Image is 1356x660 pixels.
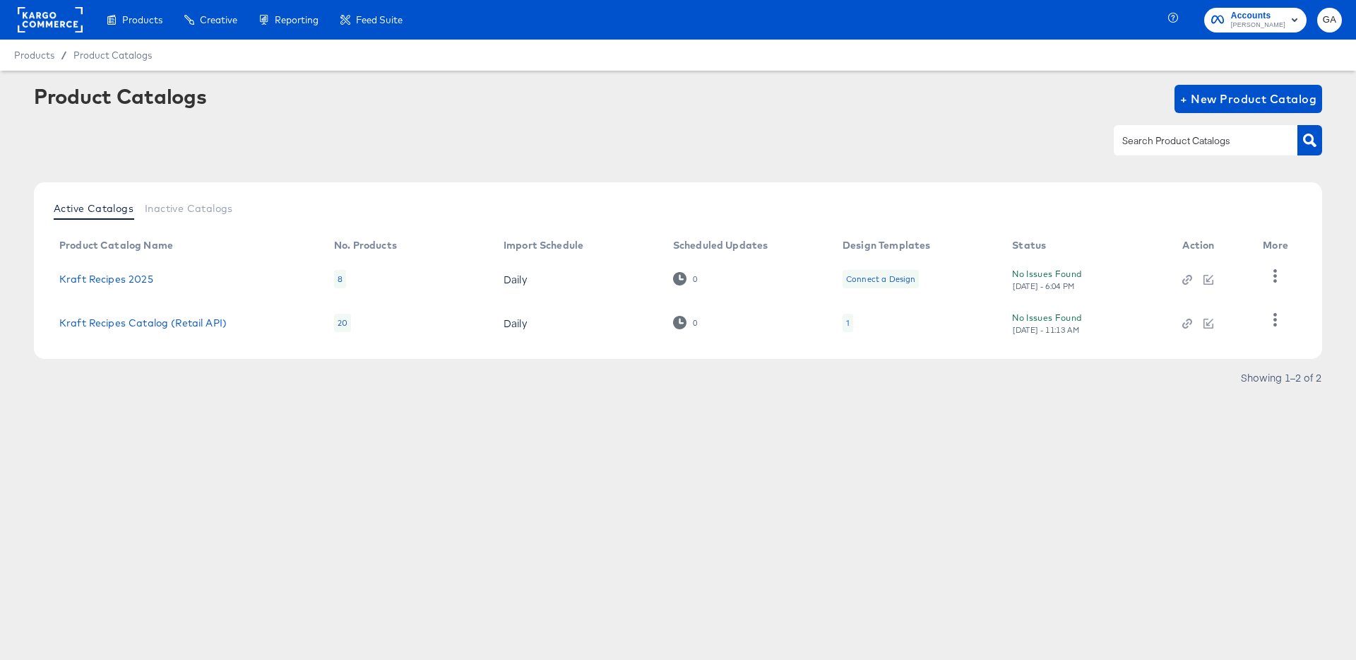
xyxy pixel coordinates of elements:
[1119,133,1270,149] input: Search Product Catalogs
[54,49,73,61] span: /
[34,85,206,107] div: Product Catalogs
[846,317,850,329] div: 1
[843,270,919,288] div: Connect a Design
[356,14,403,25] span: Feed Suite
[334,270,346,288] div: 8
[59,273,153,285] a: Kraft Recipes 2025
[846,273,915,285] div: Connect a Design
[492,301,662,345] td: Daily
[1323,12,1336,28] span: GA
[54,203,133,214] span: Active Catalogs
[334,314,351,332] div: 20
[145,203,233,214] span: Inactive Catalogs
[59,317,227,329] a: Kraft Recipes Catalog (Retail API)
[843,240,930,251] div: Design Templates
[1251,235,1305,257] th: More
[1231,8,1285,23] span: Accounts
[334,240,397,251] div: No. Products
[673,316,698,329] div: 0
[14,49,54,61] span: Products
[1317,8,1342,33] button: GA
[673,272,698,285] div: 0
[843,314,853,332] div: 1
[692,318,698,328] div: 0
[73,49,152,61] a: Product Catalogs
[1171,235,1251,257] th: Action
[1240,372,1322,382] div: Showing 1–2 of 2
[1001,235,1171,257] th: Status
[692,274,698,284] div: 0
[504,240,583,251] div: Import Schedule
[492,257,662,301] td: Daily
[275,14,319,25] span: Reporting
[59,240,173,251] div: Product Catalog Name
[673,240,768,251] div: Scheduled Updates
[1180,89,1316,109] span: + New Product Catalog
[1231,20,1285,31] span: [PERSON_NAME]
[1174,85,1322,113] button: + New Product Catalog
[122,14,162,25] span: Products
[1204,8,1307,33] button: Accounts[PERSON_NAME]
[200,14,237,25] span: Creative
